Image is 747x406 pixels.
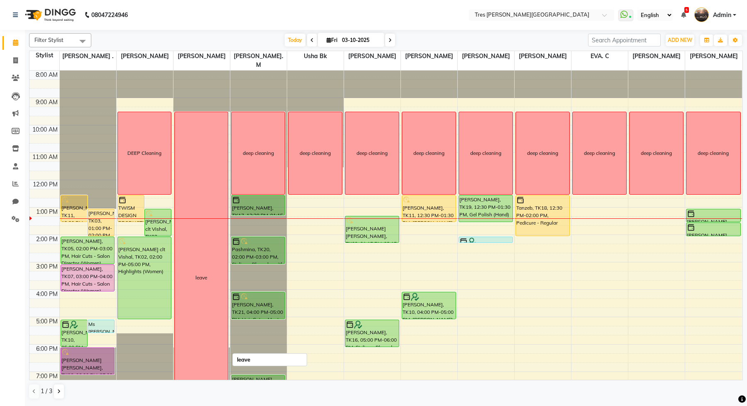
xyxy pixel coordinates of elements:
[41,387,52,396] span: 1 / 3
[588,34,661,46] input: Search Appointment
[195,274,207,281] div: leave
[325,37,339,43] span: Fri
[60,51,116,61] span: [PERSON_NAME] .
[61,237,115,264] div: [PERSON_NAME], TK05, 02:00 PM-03:00 PM, Hair Cuts - Salon Director (Women)
[31,180,59,189] div: 12:00 PM
[61,320,87,347] div: [PERSON_NAME], TK10, 05:00 PM-06:00 PM, Hair Cuts - Salon Director (Men)
[117,51,173,61] span: [PERSON_NAME]
[402,292,456,319] div: [PERSON_NAME], TK10, 04:00 PM-05:00 PM, [PERSON_NAME] - Classic Shave
[287,51,344,61] span: Usha bk
[684,7,689,13] span: 5
[61,265,115,291] div: [PERSON_NAME], TK07, 03:00 PM-04:00 PM, Hair Cuts - Salon Director (Women)
[402,196,456,222] div: [PERSON_NAME], TK11, 12:30 PM-01:30 PM, [PERSON_NAME] - Classic Shave
[237,356,250,364] div: leave
[29,51,59,60] div: Stylist
[681,11,686,19] a: 5
[61,348,115,374] div: [PERSON_NAME] [PERSON_NAME], TK06, 06:00 PM-07:00 PM, Hair Cuts - Salon Director (Men)
[232,375,285,402] div: [PERSON_NAME], TK14, 07:00 PM-08:00 PM, Hair Cuts - Master Stylist (Men)
[34,208,59,216] div: 1:00 PM
[584,149,615,157] div: deep cleaning
[232,292,285,319] div: [PERSON_NAME], TK21, 04:00 PM-05:00 PM, Hair Cuts - Master Stylist (Men)
[88,209,114,236] div: [PERSON_NAME], TK03, 01:00 PM-02:00 PM, Hair Cuts - Salon Director (Men)
[459,196,513,222] div: [PERSON_NAME], TK19, 12:30 PM-01:30 PM, Gel Polish (Hand)
[345,216,399,242] div: [PERSON_NAME] [PERSON_NAME], TK09, 01:15 PM-02:15 PM, Hair Cuts - Salon Stylist (Women)
[345,320,399,347] div: [PERSON_NAME], TK16, 05:00 PM-06:00 PM, Styling - Blow-dry with Shampoo
[34,235,59,244] div: 2:00 PM
[628,51,685,61] span: [PERSON_NAME]
[61,196,87,222] div: [PERSON_NAME], TK11, 12:30 PM-01:30 PM, Hair Cuts - Salon Director (Men)
[516,196,569,236] div: Tanzeb, TK18, 12:30 PM-02:00 PM, Pedicure - Regular
[300,149,331,157] div: deep cleaning
[712,373,739,398] iframe: chat widget
[145,209,171,236] div: [PERSON_NAME] clt Vishal, TK02, 01:00 PM-02:00 PM, Hair Cuts - Creative Head (Women)
[527,149,558,157] div: deep cleaning
[34,37,63,43] span: Filter Stylist
[230,51,287,70] span: [PERSON_NAME]. M
[34,98,59,107] div: 9:00 AM
[666,34,694,46] button: ADD NEW
[713,11,731,20] span: Admin
[173,51,230,61] span: [PERSON_NAME]
[686,209,740,222] div: [PERSON_NAME], TK17, 01:00 PM-01:30 PM, Peel Off Wax - Full Face
[344,51,400,61] span: [PERSON_NAME]
[118,237,171,319] div: [PERSON_NAME] clt Vishal, TK02, 02:00 PM-05:00 PM, Highlights (Women)
[470,149,501,157] div: deep cleaning
[694,7,709,22] img: Admin
[31,125,59,134] div: 10:00 AM
[356,149,388,157] div: deep cleaning
[698,149,729,157] div: deep cleaning
[515,51,571,61] span: [PERSON_NAME]
[243,149,274,157] div: deep cleaning
[31,153,59,161] div: 11:00 AM
[285,34,305,46] span: Today
[118,196,144,222] div: TWISM DESIGN PRODUCTIONS/ [PERSON_NAME], TK13, 12:30 PM-01:30 PM, Styling - Blow-dry with Shampoo
[34,317,59,326] div: 5:00 PM
[34,262,59,271] div: 3:00 PM
[127,149,161,157] div: DEEP Cleaning
[88,320,114,333] div: Ms [PERSON_NAME], TK04, 05:00 PM-05:30 PM, HAIR CONSULTATION
[34,71,59,79] div: 8:00 AM
[413,149,444,157] div: deep cleaning
[686,223,740,236] div: [PERSON_NAME], TK17, 01:30 PM-02:00 PM, Flavoured Wax - underarms (Women)
[34,345,59,353] div: 6:00 PM
[668,37,692,43] span: ADD NEW
[459,237,513,242] div: [PERSON_NAME], TK15, 02:00 PM-02:15 PM, Purifying Facial
[571,51,628,61] span: EVA. C
[339,34,381,46] input: 2025-10-03
[232,196,285,215] div: [PERSON_NAME], TK17, 12:30 PM-01:15 PM, Crown root touch
[34,372,59,381] div: 7:00 PM
[34,290,59,298] div: 4:00 PM
[21,3,78,27] img: logo
[232,237,285,264] div: Pashmina, TK20, 02:00 PM-03:00 PM, Styling - Blow-dry with Shampoo
[458,51,514,61] span: [PERSON_NAME]
[641,149,672,157] div: deep cleaning
[401,51,457,61] span: [PERSON_NAME]
[91,3,128,27] b: 08047224946
[685,51,742,61] span: [PERSON_NAME]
